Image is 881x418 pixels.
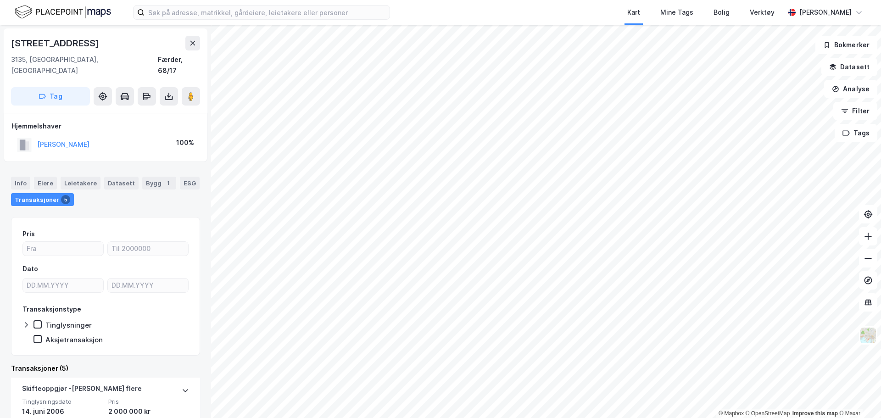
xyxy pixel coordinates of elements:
div: Bolig [714,7,730,18]
img: logo.f888ab2527a4732fd821a326f86c7f29.svg [15,4,111,20]
button: Datasett [821,58,877,76]
div: 14. juni 2006 [22,406,103,417]
div: Transaksjonstype [22,304,81,315]
input: DD.MM.YYYY [23,279,103,292]
div: 3135, [GEOGRAPHIC_DATA], [GEOGRAPHIC_DATA] [11,54,158,76]
span: Pris [108,398,189,406]
div: Færder, 68/17 [158,54,200,76]
div: Leietakere [61,177,100,189]
div: 5 [61,195,70,204]
span: Tinglysningsdato [22,398,103,406]
div: 2 000 000 kr [108,406,189,417]
input: Fra [23,242,103,256]
a: OpenStreetMap [746,410,790,417]
button: Tags [835,124,877,142]
input: DD.MM.YYYY [108,279,188,292]
input: Søk på adresse, matrikkel, gårdeiere, leietakere eller personer [145,6,390,19]
button: Bokmerker [815,36,877,54]
div: Tinglysninger [45,321,92,329]
div: Pris [22,229,35,240]
div: 1 [163,178,173,188]
div: [STREET_ADDRESS] [11,36,101,50]
div: Eiere [34,177,57,189]
div: Mine Tags [660,7,693,18]
input: Til 2000000 [108,242,188,256]
img: Z [859,327,877,344]
div: Hjemmelshaver [11,121,200,132]
a: Mapbox [719,410,744,417]
div: Skifteoppgjør - [PERSON_NAME] flere [22,383,142,398]
div: Transaksjoner [11,193,74,206]
div: [PERSON_NAME] [799,7,852,18]
div: Aksjetransaksjon [45,335,103,344]
button: Tag [11,87,90,106]
div: Bygg [142,177,176,189]
button: Analyse [824,80,877,98]
button: Filter [833,102,877,120]
div: 100% [176,137,194,148]
a: Improve this map [792,410,838,417]
div: Datasett [104,177,139,189]
div: Dato [22,263,38,274]
div: Transaksjoner (5) [11,363,200,374]
div: Kart [627,7,640,18]
div: Verktøy [750,7,775,18]
div: ESG [180,177,200,189]
iframe: Chat Widget [835,374,881,418]
div: Info [11,177,30,189]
